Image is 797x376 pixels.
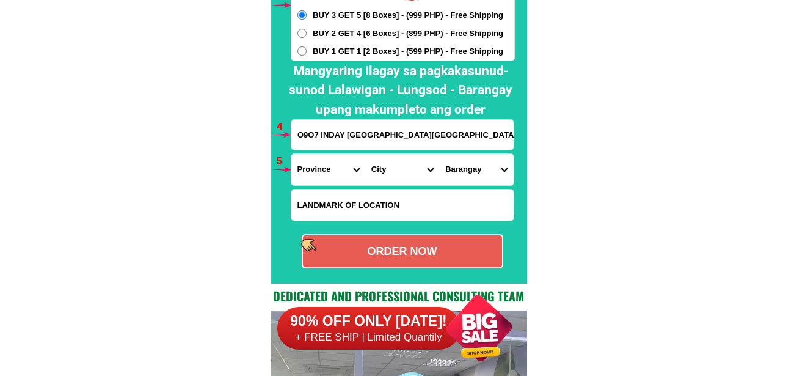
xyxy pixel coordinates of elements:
[365,154,439,185] select: Select district
[313,9,503,21] span: BUY 3 GET 5 [8 Boxes] - (999 PHP) - Free Shipping
[297,46,307,56] input: BUY 1 GET 1 [2 Boxes] - (599 PHP) - Free Shipping
[313,28,503,40] span: BUY 2 GET 4 [6 Boxes] - (899 PHP) - Free Shipping
[439,154,513,185] select: Select commune
[271,287,527,305] h2: Dedicated and professional consulting team
[276,153,290,169] h6: 5
[297,29,307,38] input: BUY 2 GET 4 [6 Boxes] - (899 PHP) - Free Shipping
[280,62,521,120] h2: Mangyaring ilagay sa pagkakasunud-sunod Lalawigan - Lungsod - Barangay upang makumpleto ang order
[313,45,503,57] span: BUY 1 GET 1 [2 Boxes] - (599 PHP) - Free Shipping
[303,243,502,260] div: ORDER NOW
[277,312,460,331] h6: 90% OFF ONLY [DATE]!
[277,331,460,344] h6: + FREE SHIP | Limited Quantily
[291,190,514,221] input: Input LANDMARKOFLOCATION
[297,10,307,20] input: BUY 3 GET 5 [8 Boxes] - (999 PHP) - Free Shipping
[291,120,514,150] input: Input address
[277,119,291,135] h6: 4
[291,154,365,185] select: Select province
